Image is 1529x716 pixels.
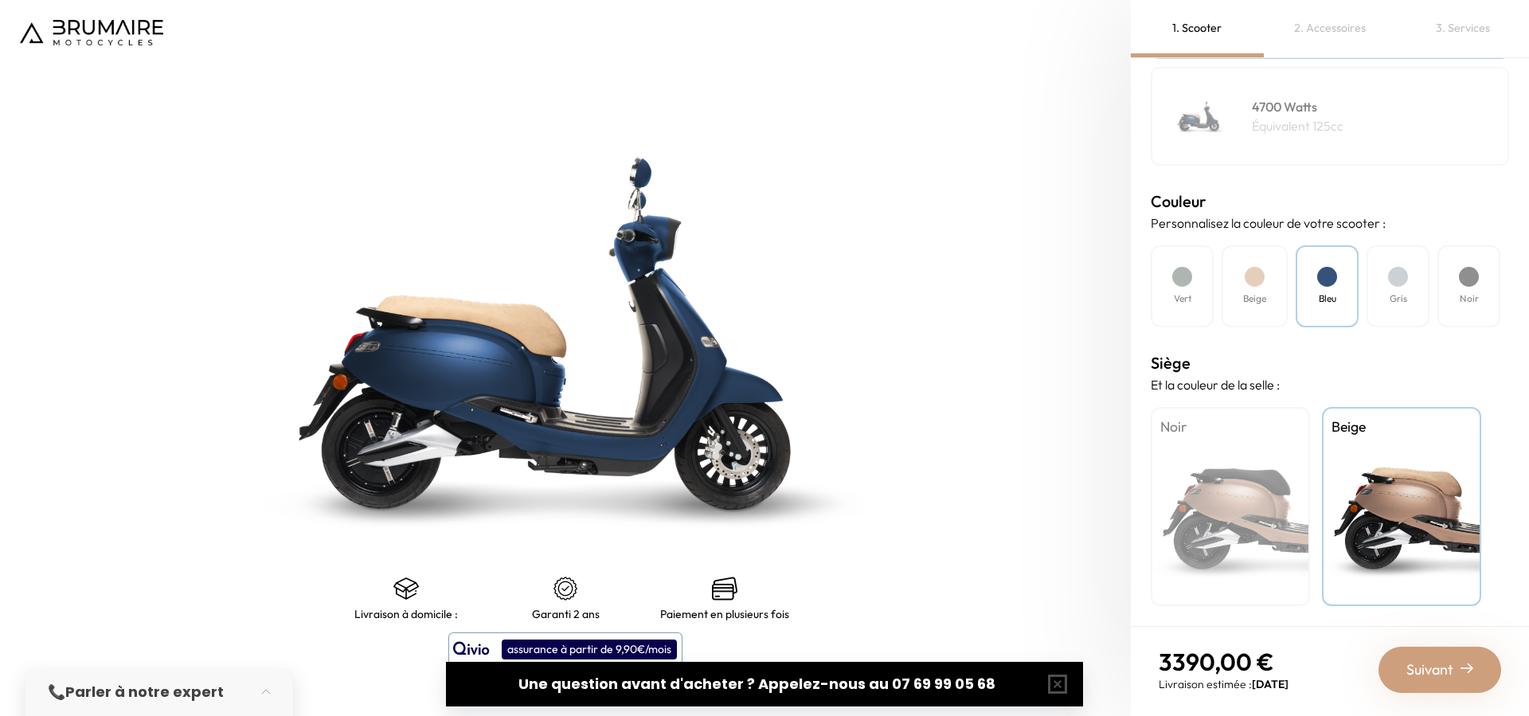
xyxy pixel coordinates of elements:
h3: Siège [1151,351,1509,375]
img: credit-cards.png [712,576,737,601]
span: [DATE] [1252,677,1289,691]
h4: Beige [1243,291,1266,306]
h4: Noir [1160,417,1300,437]
p: Livraison estimée : [1159,676,1289,692]
div: assurance à partir de 9,90€/mois [502,640,677,659]
h4: Beige [1332,417,1472,437]
h4: Bleu [1319,291,1336,306]
h4: 4700 Watts [1252,97,1343,116]
img: Scooter [1160,76,1240,156]
h4: Noir [1460,291,1479,306]
p: Équivalent 125cc [1252,116,1343,135]
p: Personnalisez la couleur de votre scooter : [1151,213,1509,233]
button: assurance à partir de 9,90€/mois [448,632,682,666]
p: Paiement en plusieurs fois [660,608,789,620]
h3: Couleur [1151,190,1509,213]
p: 3390,00 € [1159,648,1289,676]
p: Livraison à domicile : [354,608,458,620]
p: Et la couleur de la selle : [1151,375,1509,394]
h4: Gris [1390,291,1407,306]
img: Logo de Brumaire [20,20,163,45]
img: shipping.png [393,576,419,601]
img: logo qivio [453,640,490,659]
span: Suivant [1406,659,1453,681]
p: Garanti 2 ans [532,608,600,620]
img: right-arrow-2.png [1461,662,1473,675]
img: certificat-de-garantie.png [553,576,578,601]
h4: Vert [1174,291,1191,306]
